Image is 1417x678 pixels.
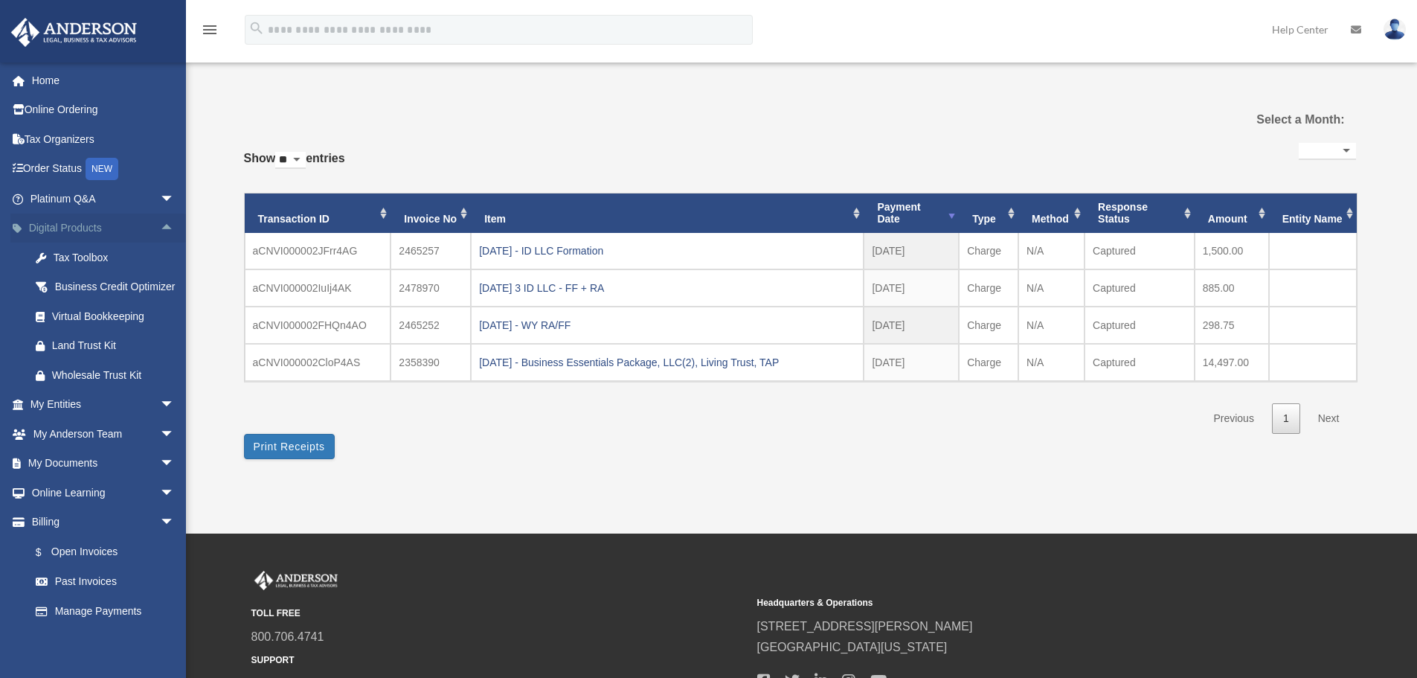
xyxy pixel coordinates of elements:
[479,315,855,336] div: [DATE] - WY RA/FF
[1085,307,1195,344] td: Captured
[160,419,190,450] span: arrow_drop_down
[864,344,959,381] td: [DATE]
[1018,307,1085,344] td: N/A
[275,152,306,169] select: Showentries
[1181,109,1344,130] label: Select a Month:
[52,278,179,296] div: Business Credit Optimizer
[201,26,219,39] a: menu
[1018,344,1085,381] td: N/A
[10,626,197,656] a: Events Calendar
[86,158,118,180] div: NEW
[1085,194,1195,234] th: Response Status: activate to sort column ascending
[160,508,190,538] span: arrow_drop_down
[1384,19,1406,40] img: User Pic
[21,301,197,331] a: Virtual Bookkeeping
[757,641,948,653] a: [GEOGRAPHIC_DATA][US_STATE]
[251,630,324,643] a: 800.706.4741
[1018,194,1085,234] th: Method: activate to sort column ascending
[471,194,864,234] th: Item: activate to sort column ascending
[245,233,391,269] td: aCNVI000002JFrr4AG
[245,307,391,344] td: aCNVI000002FHQn4AO
[10,390,197,420] a: My Entitiesarrow_drop_down
[244,434,335,459] button: Print Receipts
[1018,233,1085,269] td: N/A
[1269,194,1357,234] th: Entity Name: activate to sort column ascending
[160,214,190,244] span: arrow_drop_up
[864,269,959,307] td: [DATE]
[21,596,197,626] a: Manage Payments
[248,20,265,36] i: search
[10,214,197,243] a: Digital Productsarrow_drop_up
[391,269,471,307] td: 2478970
[52,307,179,326] div: Virtual Bookkeeping
[1085,269,1195,307] td: Captured
[1195,233,1269,269] td: 1,500.00
[10,508,197,537] a: Billingarrow_drop_down
[864,194,959,234] th: Payment Date: activate to sort column ascending
[479,240,855,261] div: [DATE] - ID LLC Formation
[10,65,197,95] a: Home
[52,249,179,267] div: Tax Toolbox
[21,567,190,597] a: Past Invoices
[391,194,471,234] th: Invoice No: activate to sort column ascending
[1202,403,1265,434] a: Previous
[7,18,141,47] img: Anderson Advisors Platinum Portal
[757,620,973,633] a: [STREET_ADDRESS][PERSON_NAME]
[959,233,1018,269] td: Charge
[10,154,197,185] a: Order StatusNEW
[160,184,190,214] span: arrow_drop_down
[10,478,197,508] a: Online Learningarrow_drop_down
[52,336,179,355] div: Land Trust Kit
[479,278,855,298] div: [DATE] 3 ID LLC - FF + RA
[757,595,1253,611] small: Headquarters & Operations
[1195,194,1269,234] th: Amount: activate to sort column ascending
[864,307,959,344] td: [DATE]
[21,272,197,302] a: Business Credit Optimizer
[10,184,197,214] a: Platinum Q&Aarrow_drop_down
[959,269,1018,307] td: Charge
[391,307,471,344] td: 2465252
[160,390,190,420] span: arrow_drop_down
[391,233,471,269] td: 2465257
[10,124,197,154] a: Tax Organizers
[1018,269,1085,307] td: N/A
[1085,233,1195,269] td: Captured
[479,352,855,373] div: [DATE] - Business Essentials Package, LLC(2), Living Trust, TAP
[10,419,197,449] a: My Anderson Teamarrow_drop_down
[1195,307,1269,344] td: 298.75
[201,21,219,39] i: menu
[245,269,391,307] td: aCNVI000002IuIj4AK
[864,233,959,269] td: [DATE]
[10,95,197,125] a: Online Ordering
[1195,344,1269,381] td: 14,497.00
[959,344,1018,381] td: Charge
[244,148,345,184] label: Show entries
[44,543,51,562] span: $
[959,307,1018,344] td: Charge
[959,194,1018,234] th: Type: activate to sort column ascending
[52,366,179,385] div: Wholesale Trust Kit
[160,449,190,479] span: arrow_drop_down
[245,344,391,381] td: aCNVI000002CloP4AS
[251,653,747,668] small: SUPPORT
[21,360,197,390] a: Wholesale Trust Kit
[245,194,391,234] th: Transaction ID: activate to sort column ascending
[391,344,471,381] td: 2358390
[251,606,747,621] small: TOLL FREE
[1085,344,1195,381] td: Captured
[21,243,197,272] a: Tax Toolbox
[251,571,341,590] img: Anderson Advisors Platinum Portal
[21,331,197,361] a: Land Trust Kit
[1272,403,1300,434] a: 1
[1195,269,1269,307] td: 885.00
[160,478,190,508] span: arrow_drop_down
[10,449,197,479] a: My Documentsarrow_drop_down
[21,537,197,567] a: $Open Invoices
[1307,403,1351,434] a: Next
